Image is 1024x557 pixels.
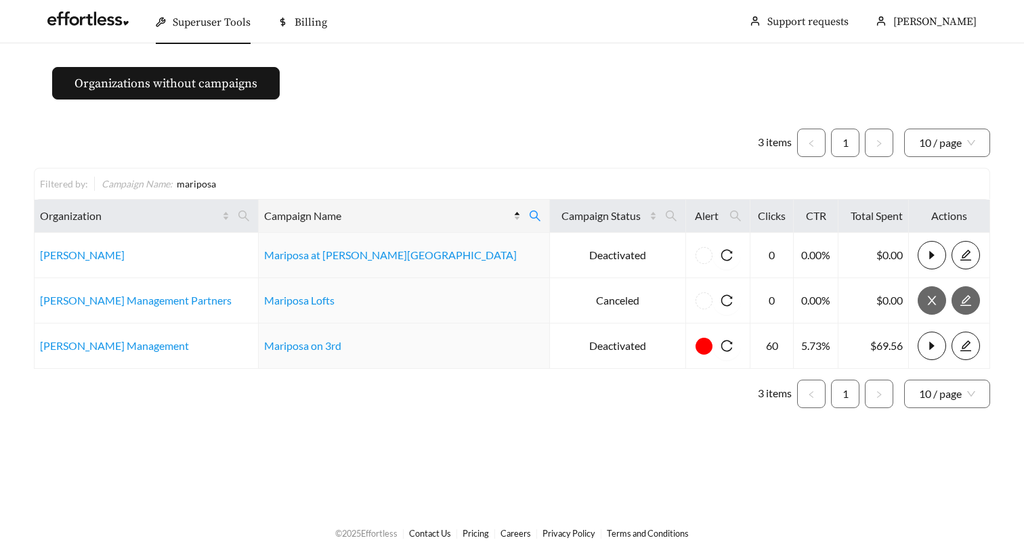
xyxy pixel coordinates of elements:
[794,233,838,278] td: 0.00%
[952,286,980,315] button: edit
[865,380,893,408] li: Next Page
[797,129,826,157] button: left
[865,129,893,157] button: right
[904,380,990,408] div: Page Size
[909,200,990,233] th: Actions
[838,278,909,324] td: $0.00
[40,177,94,191] div: Filtered by:
[550,278,687,324] td: Canceled
[952,241,980,269] button: edit
[463,528,489,539] a: Pricing
[712,249,741,261] span: reload
[767,15,849,28] a: Support requests
[797,380,826,408] button: left
[758,380,792,408] li: 3 items
[832,380,859,407] a: 1
[750,278,794,324] td: 0
[918,249,945,261] span: caret-right
[904,129,990,157] div: Page Size
[952,294,980,307] a: edit
[524,205,547,227] span: search
[865,129,893,157] li: Next Page
[952,339,980,352] a: edit
[542,528,595,539] a: Privacy Policy
[875,139,883,148] span: right
[238,210,250,222] span: search
[729,210,742,222] span: search
[794,278,838,324] td: 0.00%
[918,340,945,352] span: caret-right
[952,249,979,261] span: edit
[952,340,979,352] span: edit
[838,324,909,369] td: $69.56
[102,178,173,190] span: Campaign Name :
[918,332,946,360] button: caret-right
[758,129,792,157] li: 3 items
[264,294,335,307] a: Mariposa Lofts
[173,16,251,29] span: Superuser Tools
[40,294,232,307] a: [PERSON_NAME] Management Partners
[52,67,280,99] button: Organizations without campaigns
[264,339,341,352] a: Mariposa on 3rd
[712,241,741,269] button: reload
[832,129,859,156] a: 1
[875,391,883,399] span: right
[724,205,747,227] span: search
[952,332,980,360] button: edit
[660,205,683,227] span: search
[607,528,689,539] a: Terms and Conditions
[555,208,647,224] span: Campaign Status
[831,129,859,157] li: 1
[550,233,687,278] td: Deactivated
[838,233,909,278] td: $0.00
[838,200,909,233] th: Total Spent
[40,339,189,352] a: [PERSON_NAME] Management
[918,241,946,269] button: caret-right
[794,200,838,233] th: CTR
[750,200,794,233] th: Clicks
[919,380,975,407] span: 10 / page
[893,15,977,28] span: [PERSON_NAME]
[691,208,721,224] span: Alert
[264,248,517,261] a: Mariposa at [PERSON_NAME][GEOGRAPHIC_DATA]
[74,74,257,93] span: Organizations without campaigns
[177,178,216,190] span: mariposa
[40,248,125,261] a: [PERSON_NAME]
[409,528,451,539] a: Contact Us
[335,528,398,539] span: © 2025 Effortless
[665,210,677,222] span: search
[712,286,741,315] button: reload
[500,528,531,539] a: Careers
[919,129,975,156] span: 10 / page
[750,233,794,278] td: 0
[232,205,255,227] span: search
[529,210,541,222] span: search
[797,380,826,408] li: Previous Page
[712,332,741,360] button: reload
[712,340,741,352] span: reload
[550,324,687,369] td: Deactivated
[807,139,815,148] span: left
[750,324,794,369] td: 60
[952,248,980,261] a: edit
[712,294,741,307] span: reload
[797,129,826,157] li: Previous Page
[794,324,838,369] td: 5.73%
[40,208,219,224] span: Organization
[807,391,815,399] span: left
[831,380,859,408] li: 1
[264,208,511,224] span: Campaign Name
[295,16,327,29] span: Billing
[865,380,893,408] button: right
